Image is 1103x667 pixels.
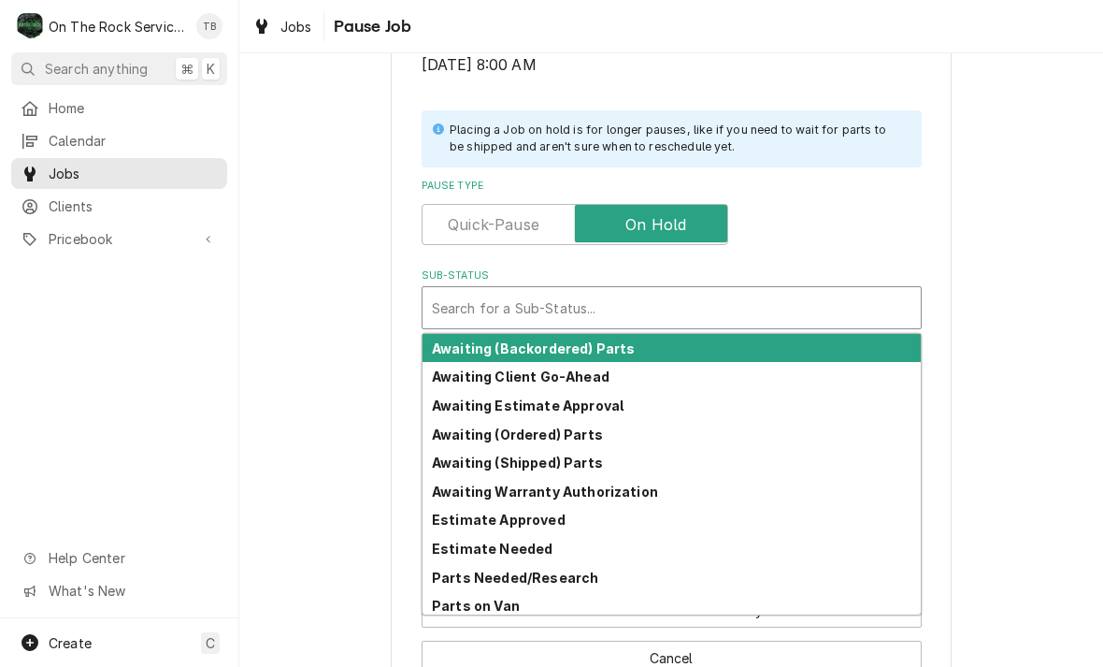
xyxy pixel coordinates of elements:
[432,427,603,442] strong: Awaiting (Ordered) Parts
[422,56,537,74] span: [DATE] 8:00 AM
[11,575,227,606] a: Go to What's New
[432,484,658,500] strong: Awaiting Warranty Authorization
[328,14,411,39] span: Pause Job
[196,13,222,39] div: Todd Brady's Avatar
[49,98,218,118] span: Home
[432,398,623,413] strong: Awaiting Estimate Approval
[422,179,922,245] div: Pause Type
[49,581,216,601] span: What's New
[49,229,190,249] span: Pricebook
[432,598,520,614] strong: Parts on Van
[49,548,216,568] span: Help Center
[196,13,222,39] div: TB
[17,13,43,39] div: On The Rock Services's Avatar
[11,52,227,85] button: Search anything⌘K
[432,341,635,356] strong: Awaiting (Backordered) Parts
[206,633,215,653] span: C
[49,635,92,651] span: Create
[432,369,609,384] strong: Awaiting Client Go-Ahead
[245,11,320,42] a: Jobs
[11,125,227,156] a: Calendar
[49,17,186,36] div: On The Rock Services
[11,224,227,254] a: Go to Pricebook
[432,512,566,528] strong: Estimate Approved
[280,17,312,36] span: Jobs
[11,543,227,573] a: Go to Help Center
[11,93,227,123] a: Home
[432,570,598,586] strong: Parts Needed/Research
[49,196,218,216] span: Clients
[11,191,227,222] a: Clients
[49,164,218,183] span: Jobs
[422,179,922,194] label: Pause Type
[49,131,218,151] span: Calendar
[45,59,148,79] span: Search anything
[450,122,903,156] div: Placing a Job on hold is for longer pauses, like if you need to wait for parts to be shipped and ...
[432,455,603,471] strong: Awaiting (Shipped) Parts
[422,268,922,372] div: Sub-Status
[422,268,922,283] label: Sub-Status
[180,59,193,79] span: ⌘
[422,329,922,358] div: Field Errors
[422,36,922,76] div: Last Started/Resumed On
[422,54,922,77] span: Last Started/Resumed On
[17,13,43,39] div: O
[432,541,552,557] strong: Estimate Needed
[11,158,227,189] a: Jobs
[207,59,215,79] span: K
